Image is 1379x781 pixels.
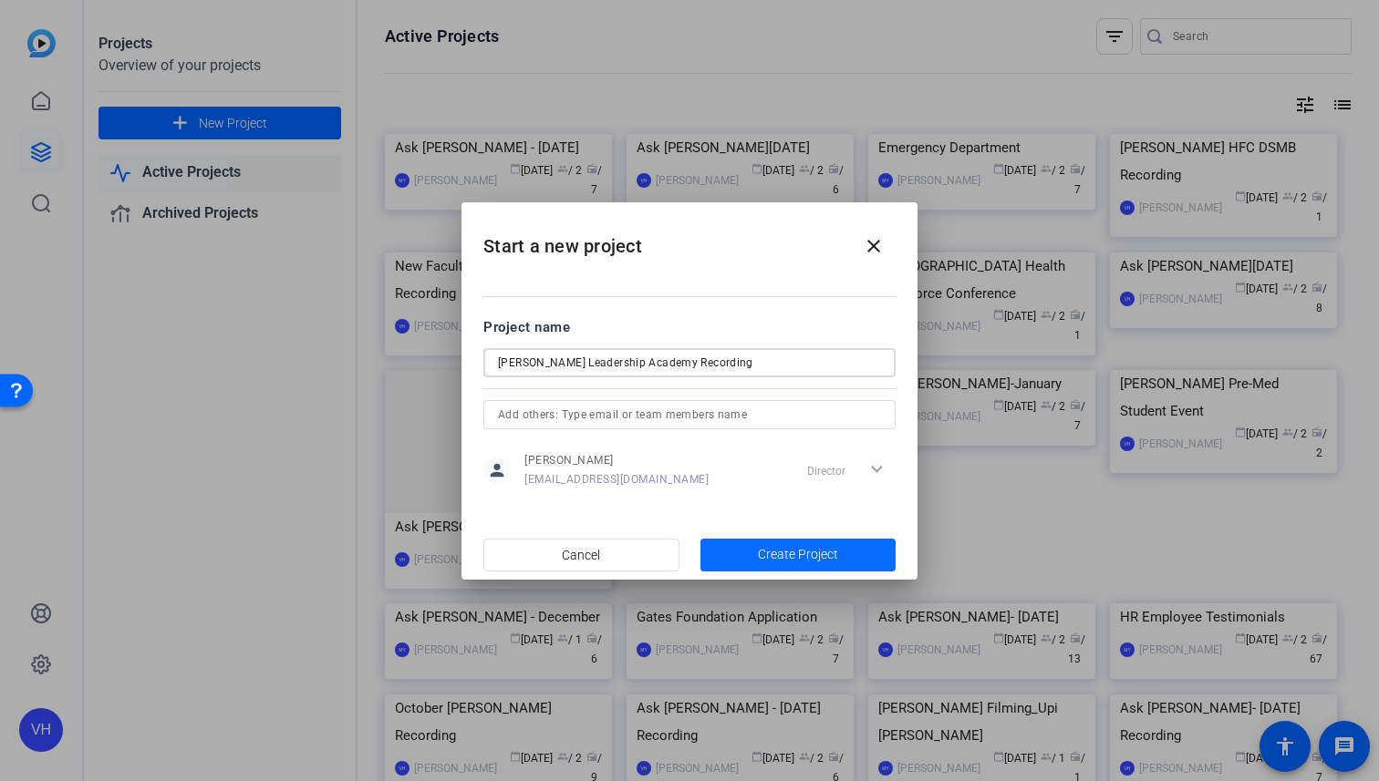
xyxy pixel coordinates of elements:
span: Create Project [758,545,838,564]
input: Add others: Type email or team members name [498,404,881,426]
span: [PERSON_NAME] [524,453,709,468]
input: Enter Project Name [498,352,881,374]
span: [EMAIL_ADDRESS][DOMAIN_NAME] [524,472,709,487]
span: Cancel [562,538,600,572]
mat-icon: person [483,457,511,484]
button: Cancel [483,539,679,571]
button: Create Project [700,539,897,571]
div: Project name [483,317,896,337]
h2: Start a new project [461,202,918,276]
mat-icon: close [863,235,885,257]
